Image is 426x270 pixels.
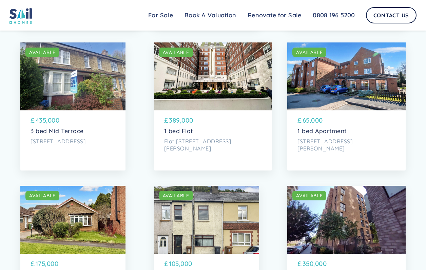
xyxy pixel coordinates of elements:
p: 1 bed Apartment [297,127,395,134]
p: 65,000 [303,115,323,125]
p: 350,000 [303,259,327,268]
p: 1 bed Flat [164,127,262,134]
a: AVAILABLE£435,0003 bed Mid Terrace[STREET_ADDRESS] [20,42,125,170]
a: Renovate for Sale [242,8,307,22]
div: AVAILABLE [163,192,189,199]
a: AVAILABLE£389,0001 bed FlatFlat [STREET_ADDRESS][PERSON_NAME] [154,42,272,170]
p: 389,000 [169,115,193,125]
p: £ [31,259,35,268]
a: Contact Us [366,7,417,23]
p: Flat [STREET_ADDRESS][PERSON_NAME] [164,138,262,152]
a: 0808 196 5200 [307,8,361,22]
p: 105,000 [169,259,192,268]
p: £ [164,259,169,268]
a: AVAILABLE£65,0001 bed Apartment[STREET_ADDRESS][PERSON_NAME] [287,42,406,170]
p: 3 bed Mid Terrace [31,127,115,134]
div: AVAILABLE [29,192,56,199]
p: 175,000 [36,259,59,268]
a: Book A Valuation [179,8,242,22]
a: For Sale [142,8,179,22]
div: AVAILABLE [29,49,56,56]
p: £ [164,115,169,125]
p: [STREET_ADDRESS] [31,138,115,145]
div: AVAILABLE [163,49,189,56]
img: sail home logo colored [9,7,32,24]
p: 435,000 [36,115,60,125]
p: £ [31,115,35,125]
div: AVAILABLE [296,49,323,56]
p: £ [297,115,302,125]
p: [STREET_ADDRESS][PERSON_NAME] [297,138,395,152]
div: AVAILABLE [296,192,323,199]
p: £ [297,259,302,268]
